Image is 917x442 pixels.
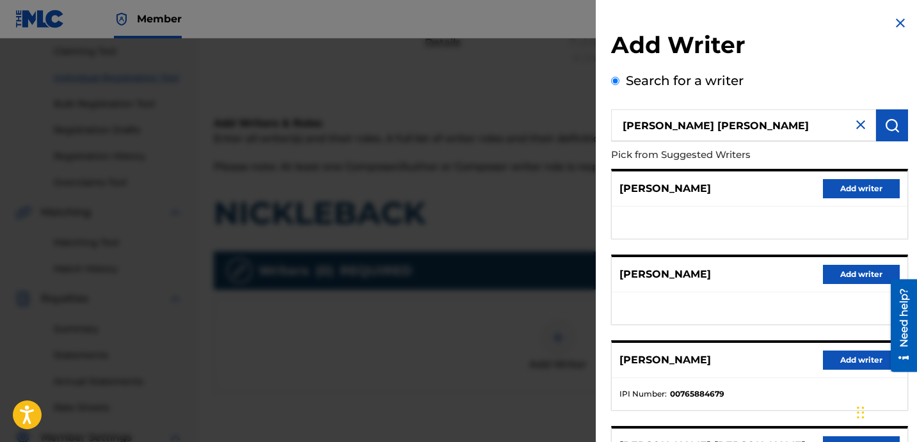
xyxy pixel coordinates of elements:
h2: Add Writer [611,31,908,63]
img: MLC Logo [15,10,65,28]
span: IPI Number : [619,388,667,400]
div: Drag [857,393,865,432]
button: Add writer [823,265,900,284]
iframe: Resource Center [881,279,917,372]
iframe: Chat Widget [853,381,917,442]
p: [PERSON_NAME] [619,181,711,196]
input: Search writer's name or IPI Number [611,109,876,141]
img: Search Works [884,118,900,133]
p: [PERSON_NAME] [619,267,711,282]
img: close [853,117,868,132]
div: Need help? [14,9,31,68]
button: Add writer [823,351,900,370]
img: Top Rightsholder [114,12,129,27]
span: Member [137,12,182,26]
p: Pick from Suggested Writers [611,141,835,169]
strong: 00765884679 [670,388,724,400]
label: Search for a writer [626,73,744,88]
p: [PERSON_NAME] [619,352,711,368]
button: Add writer [823,179,900,198]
